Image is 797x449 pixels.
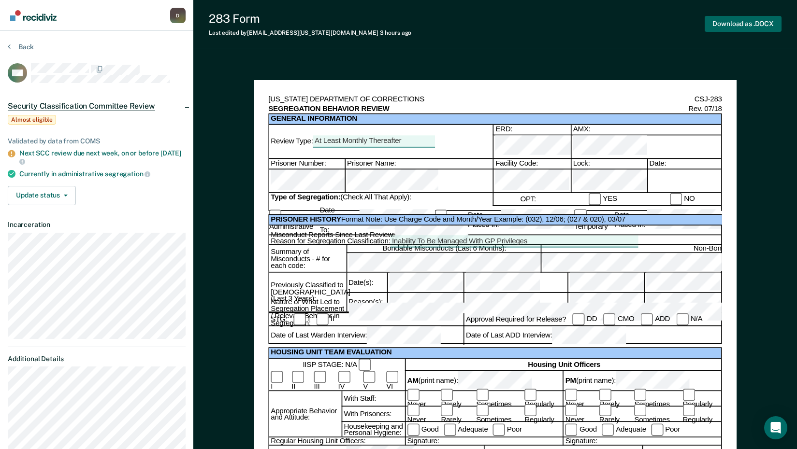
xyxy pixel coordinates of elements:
[647,159,721,169] div: Date:
[269,206,435,235] div: Date Classified To:
[466,315,566,324] div: Approval Required for Release?
[589,193,617,205] label: YES
[8,101,155,111] span: Security Classification Committee Review
[338,371,356,391] label: IV
[641,313,670,325] label: ADD
[105,170,150,178] span: segregation
[269,245,346,273] div: Summary of Misconducts - # for each code:
[441,389,453,401] input: Rarely
[407,405,419,417] input: Never
[316,313,334,325] label: II
[271,349,391,357] b: HOUSING UNIT TEAM EVALUATION
[493,125,571,135] div: ERD:
[269,273,346,312] div: Previously Classified to [DEMOGRAPHIC_DATA] (Last 3 Years):
[271,193,340,201] b: Type of Segregation:
[170,8,186,23] button: Profile dropdown button
[386,371,398,383] input: VI
[8,115,56,125] span: Almost eligible
[170,8,186,23] div: D
[363,371,375,383] input: V
[294,313,306,325] input: I
[589,193,601,205] input: YES
[565,389,594,408] label: Never
[268,104,389,114] b: SEGREGATION BEHAVIOR REVIEW
[407,371,563,390] div: (print name):
[574,209,721,232] div: Date Placed In:
[345,169,493,193] div: Prisoner Name:
[271,315,287,324] div: STG:
[341,407,405,422] div: With Prisoners:
[271,114,721,124] b: GENERAL INFORMATION
[602,423,646,435] label: Adequate
[528,361,600,368] b: Housing Unit Officers
[563,438,721,446] div: Signature:
[8,186,76,205] button: Update status
[341,422,405,438] div: Housekeeping and Personal Hygiene:
[341,391,405,407] div: With Staff:
[565,371,721,390] div: (print name):
[565,423,578,435] input: Good
[209,12,411,26] div: 283 Form
[476,405,520,424] label: Sometimes
[405,438,563,446] div: Signature:
[209,29,411,36] div: Last edited by [EMAIL_ADDRESS][US_STATE][DOMAIN_NAME]
[493,423,505,435] input: Poor
[476,405,488,417] input: Sometimes
[677,313,703,325] label: N/A
[8,137,186,145] div: Validated by data from COMS
[346,253,540,273] div: Bondable Misconducts (Last 6 Months):
[444,423,456,435] input: Adequate
[524,405,536,417] input: Regularly
[565,423,597,435] label: Good
[345,159,493,169] div: Prisoner Name:
[269,210,281,222] input: Administrative
[565,405,578,417] input: Never
[493,423,522,435] label: Poor
[392,237,637,246] div: Inability To Be Managed With GP Privileges
[435,210,461,231] label: Punitive
[682,405,721,424] label: Regularly
[573,313,585,325] input: DD
[688,104,722,114] div: Rev. 07/18
[269,169,345,193] div: Prisoner Number:
[565,377,576,384] b: PM
[599,389,630,408] label: Rarely
[407,389,436,408] label: Never
[476,389,520,408] label: Sometimes
[641,313,653,325] input: ADD
[291,371,304,383] input: II
[268,95,424,104] div: [US_STATE] DEPARTMENT OF CORRECTIONS
[346,293,387,312] div: Reason(s):
[476,389,488,401] input: Sometimes
[269,438,405,446] div: Regular Housing Unit Officers:
[271,326,491,345] div: Date of Last Warden Interview:
[269,159,345,169] div: Prisoner Number:
[493,159,571,169] div: Facility Code:
[682,389,695,401] input: Regularly
[571,125,721,135] div: AMX:
[314,371,332,391] label: III
[565,389,578,401] input: Never
[651,423,680,435] label: Poor
[574,210,608,231] label: Temporary
[524,389,536,401] input: Regularly
[407,423,419,435] input: Good
[271,215,341,224] b: PRISONER HISTORY
[493,135,571,159] div: ERD:
[599,405,611,417] input: Rarely
[291,371,307,391] label: II
[346,245,540,253] div: Bondable Misconducts (Last 6 Months):
[271,136,493,148] div: Review Type:
[271,359,405,371] div: IISP STAGE: N/A
[677,313,689,325] input: N/A
[571,159,647,169] div: Lock:
[386,371,405,391] label: VI
[682,405,695,417] input: Regularly
[314,371,326,383] input: III
[338,371,350,383] input: IV
[634,405,678,424] label: Sometimes
[363,371,380,391] label: V
[269,312,346,313] div: Nature of What Led to Segregation Placement / Relevant Behavior in Segregation:
[524,405,563,424] label: Regularly
[571,135,721,159] div: AMX:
